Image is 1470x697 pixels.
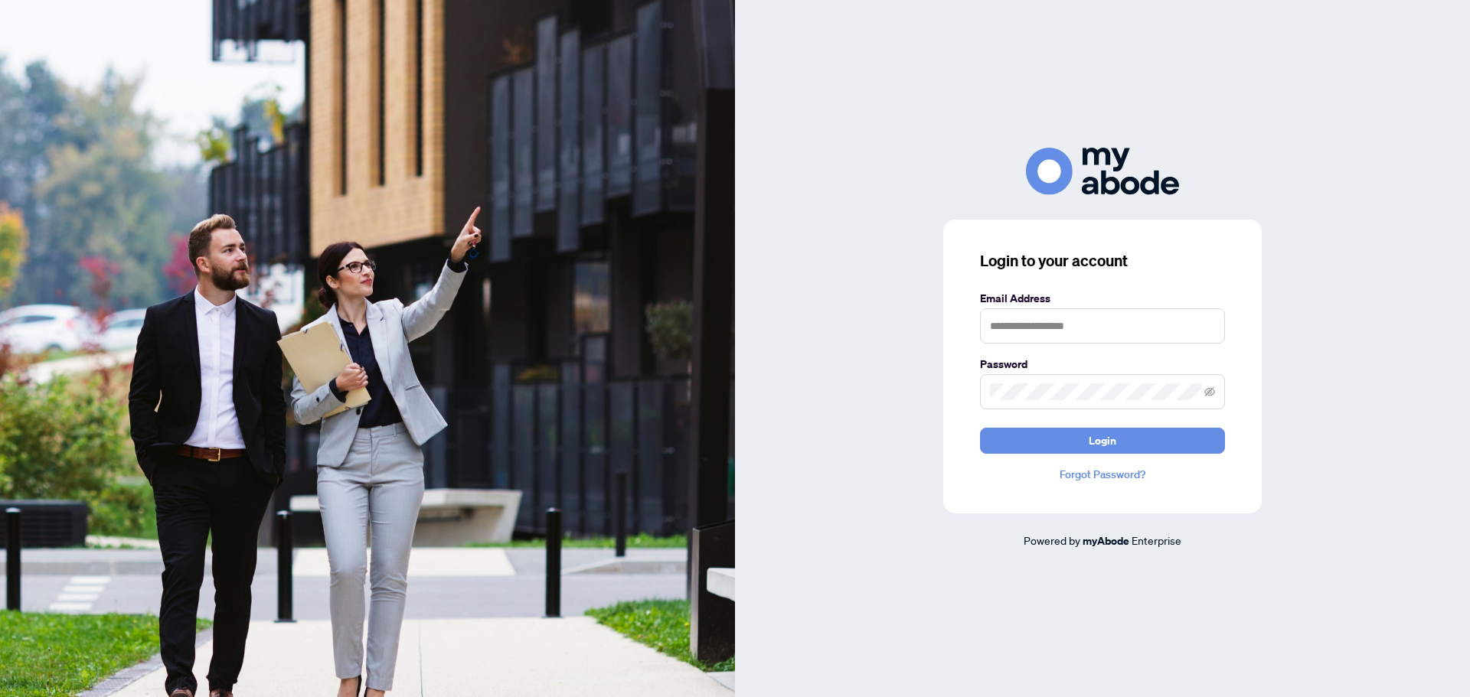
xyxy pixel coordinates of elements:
[1089,428,1116,453] span: Login
[980,290,1225,307] label: Email Address
[1204,386,1215,397] span: eye-invisible
[980,356,1225,373] label: Password
[1132,533,1181,547] span: Enterprise
[1083,533,1129,549] a: myAbode
[980,250,1225,272] h3: Login to your account
[980,466,1225,483] a: Forgot Password?
[1024,533,1080,547] span: Powered by
[980,428,1225,454] button: Login
[1026,148,1179,194] img: ma-logo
